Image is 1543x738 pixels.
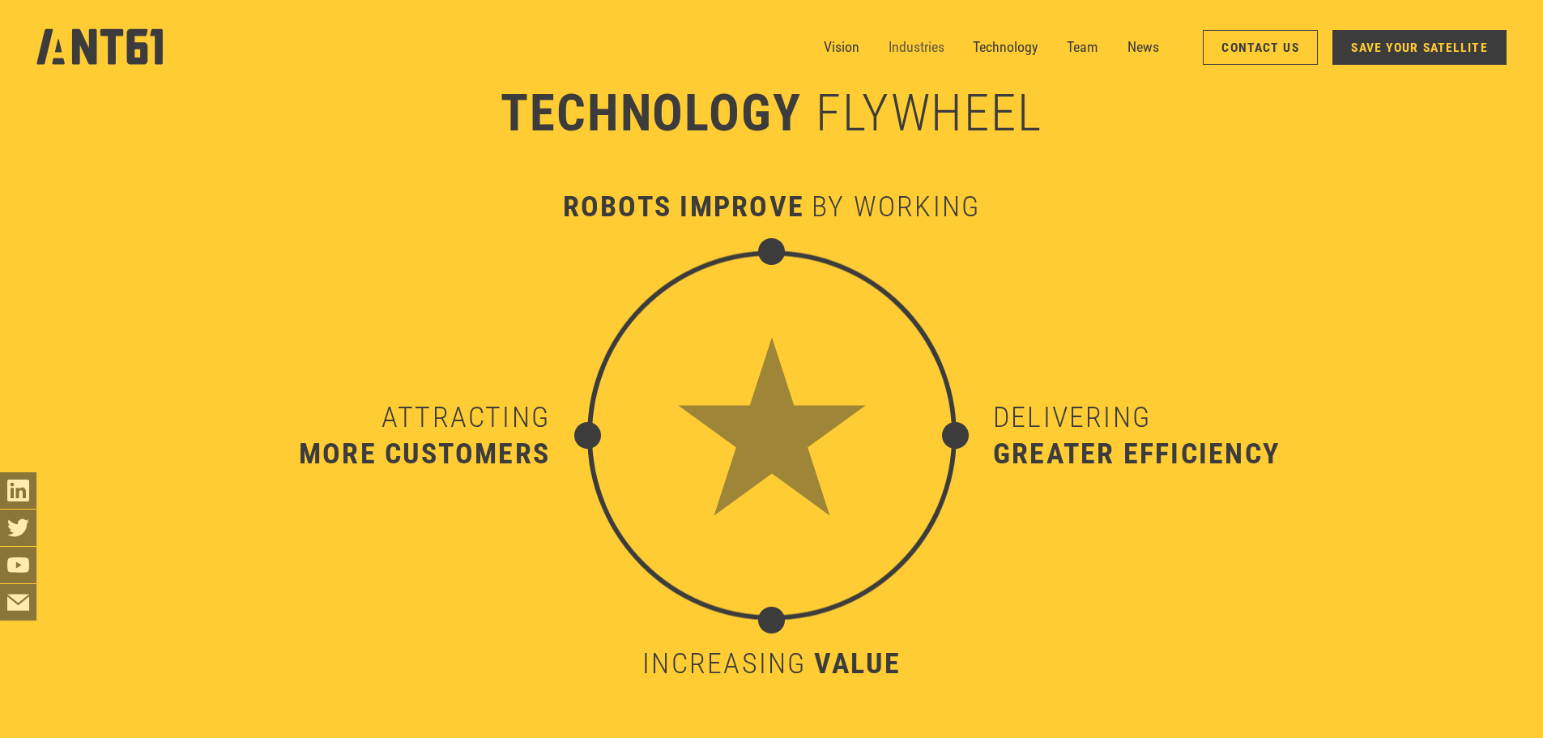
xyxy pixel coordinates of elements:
a: Team [1067,29,1098,66]
div: Attracting [381,399,550,436]
a: News [1127,29,1159,66]
div: increasing [642,646,806,682]
div: greater efficiency [993,435,1280,471]
div: Delivering [993,399,1151,436]
a: home [36,23,165,71]
a: Contact Us [1203,30,1318,65]
div: by working [812,189,980,225]
a: Vision [824,29,859,66]
div: value [814,646,901,682]
a: Technology [973,29,1038,66]
div: more customers [299,435,550,471]
a: Industries [889,29,944,66]
div: robots improve [563,189,804,225]
a: SAVE YOUR SATELLITE [1332,30,1507,65]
